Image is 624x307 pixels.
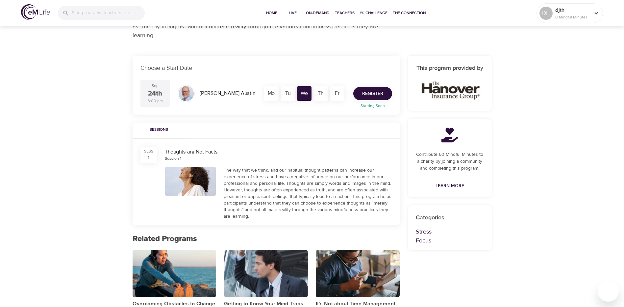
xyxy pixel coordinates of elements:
[313,86,328,101] div: Th
[416,213,484,222] p: Categories
[140,64,392,72] p: Choose a Start Date
[416,236,484,245] p: Focus
[137,126,181,133] span: Sessions
[133,233,400,245] p: Related Programs
[353,87,392,100] button: Register
[416,227,484,236] p: Stress
[152,83,159,89] div: Sep
[21,4,50,20] img: logo
[539,7,553,20] div: DH
[281,86,295,101] div: Tu
[264,10,280,16] span: Home
[330,86,344,101] div: Fr
[144,149,153,154] div: SESS
[433,180,467,192] a: Learn More
[393,10,426,16] span: The Connection
[165,148,392,156] div: Thoughts are Not Facts
[416,64,484,73] h6: This program provided by
[555,6,590,14] p: djth
[349,103,396,109] p: Starting Soon
[306,10,330,16] span: On-Demand
[360,10,387,16] span: 1% Challenge
[148,154,149,161] div: 1
[335,10,355,16] span: Teachers
[362,90,383,98] span: Register
[197,87,258,100] div: [PERSON_NAME] Austin
[436,182,464,190] span: Learn More
[148,98,163,104] div: 3:00 pm
[285,10,301,16] span: Live
[555,14,590,20] p: 0 Mindful Minutes
[224,167,392,220] div: The way that we think, and our habitual thought patterns can increase our experience of stress an...
[416,151,484,172] p: Contribute 60 Mindful Minutes to a charity by joining a community and completing this program.
[297,86,312,101] div: We
[165,156,181,161] div: Session 1
[72,6,145,20] input: Find programs, teachers, etc...
[416,78,484,101] img: HIG_wordmrk_k.jpg
[148,89,162,98] div: 24th
[264,86,279,101] div: Mo
[598,281,619,302] iframe: Button to launch messaging window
